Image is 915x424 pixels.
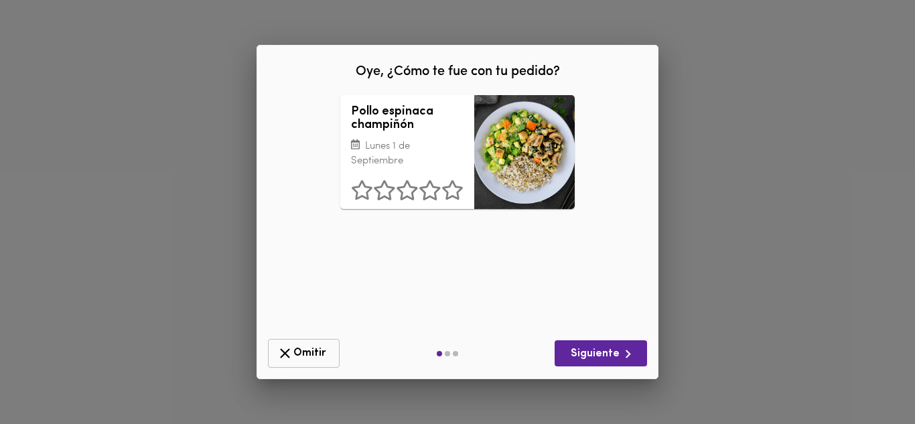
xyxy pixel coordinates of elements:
h3: Pollo espinaca champiñón [351,106,464,133]
iframe: Messagebird Livechat Widget [837,346,902,411]
button: Omitir [268,339,340,368]
span: Siguiente [565,346,636,362]
p: Lunes 1 de Septiembre [351,139,464,169]
button: Siguiente [555,340,647,366]
span: Oye, ¿Cómo te fue con tu pedido? [356,65,560,78]
span: Omitir [277,345,331,362]
div: Pollo espinaca champiñón [474,95,575,209]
